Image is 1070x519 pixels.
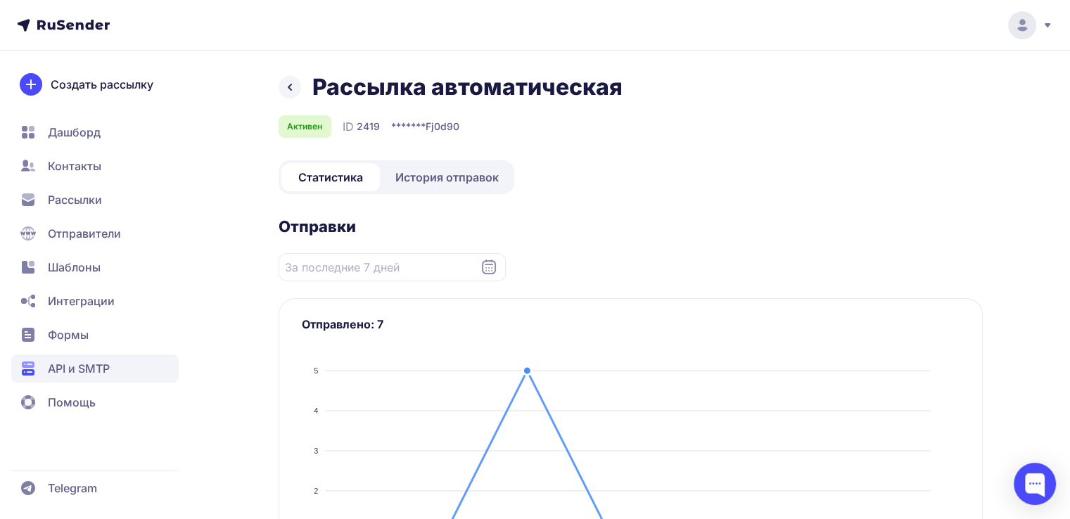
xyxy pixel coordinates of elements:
h3: Отправлено: 7 [302,316,960,333]
span: Интеграции [48,293,115,309]
span: Fj0d90 [426,120,459,134]
tspan: 4 [314,406,318,415]
span: Создать рассылку [51,76,153,93]
span: Дашборд [48,124,101,141]
span: Помощь [48,394,96,411]
h2: Отправки [279,217,983,236]
span: Статистика [298,169,363,186]
span: Рассылки [48,191,102,208]
span: Формы [48,326,89,343]
span: Шаблоны [48,259,101,276]
span: История отправок [395,169,499,186]
span: 2419 [357,120,380,134]
span: API и SMTP [48,360,110,377]
span: Активен [287,121,322,132]
span: Контакты [48,158,101,174]
span: Telegram [48,480,97,496]
h1: Рассылка автоматическая [312,73,623,101]
tspan: 5 [314,366,318,375]
div: ID [343,118,380,135]
tspan: 2 [314,487,318,495]
tspan: 3 [314,447,318,455]
a: Telegram [11,474,179,502]
a: История отправок [383,163,511,191]
input: Datepicker input [279,253,506,281]
a: Статистика [281,163,380,191]
span: Отправители [48,225,121,242]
